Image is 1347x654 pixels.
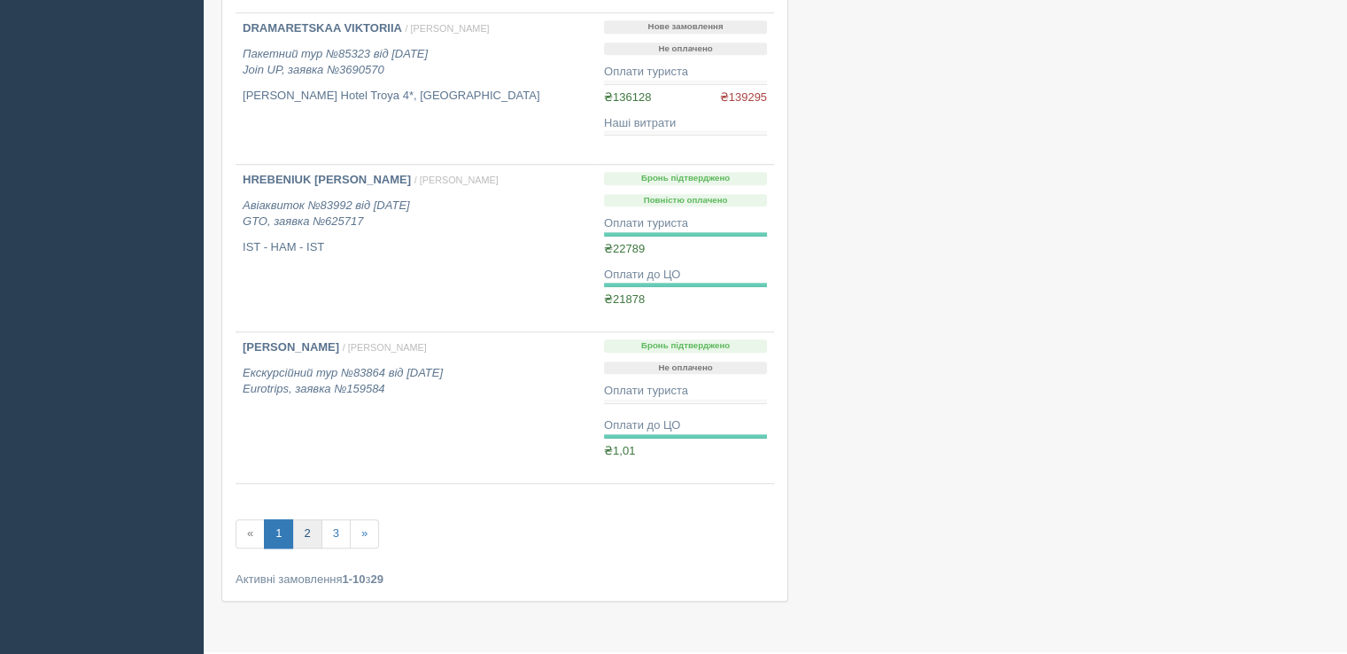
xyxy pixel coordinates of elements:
[405,23,489,34] span: / [PERSON_NAME]
[604,292,645,306] span: ₴21878
[604,417,767,434] div: Оплати до ЦО
[604,383,767,400] div: Оплати туриста
[343,572,366,586] b: 1-10
[604,339,767,353] p: Бронь підтверджено
[604,172,767,185] p: Бронь підтверджено
[604,64,767,81] div: Оплати туриста
[264,519,293,549] a: 1
[371,572,383,586] b: 29
[604,362,767,375] p: Не оплачено
[343,342,427,353] span: / [PERSON_NAME]
[236,332,597,483] a: [PERSON_NAME] / [PERSON_NAME] Екскурсійний тур №83864 від [DATE]Eurotrips, заявка №159584
[604,43,767,56] p: Не оплачено
[604,90,651,104] span: ₴136128
[604,215,767,232] div: Оплати туриста
[414,175,499,185] span: / [PERSON_NAME]
[604,444,635,457] span: ₴1,01
[604,242,645,255] span: ₴22789
[350,519,379,549] a: »
[236,519,265,549] span: «
[243,199,410,229] i: Авіаквиток №83992 від [DATE] GTO, заявка №625717
[236,13,597,164] a: DRAMARETSKAA VIKTORIIA / [PERSON_NAME] Пакетний тур №85323 від [DATE]Join UP, заявка №3690570 [PE...
[604,115,767,132] div: Наші витрати
[604,267,767,284] div: Оплати до ЦО
[236,165,597,331] a: HREBENIUK [PERSON_NAME] / [PERSON_NAME] Авіаквиток №83992 від [DATE]GTO, заявка №625717 IST - HAM...
[720,90,767,106] span: ₴139295
[243,21,402,35] b: DRAMARETSKAA VIKTORIIA
[292,519,321,549] a: 2
[236,571,774,588] div: Активні замовлення з
[604,20,767,34] p: Нове замовлення
[604,194,767,207] p: Повністю оплачено
[243,239,590,256] p: IST - HAM - IST
[243,88,590,105] p: [PERSON_NAME] Hotel Troya 4*, [GEOGRAPHIC_DATA]
[243,366,443,396] i: Екскурсійний тур №83864 від [DATE] Eurotrips, заявка №159584
[243,47,428,77] i: Пакетний тур №85323 від [DATE] Join UP, заявка №3690570
[243,340,339,354] b: [PERSON_NAME]
[243,173,411,186] b: HREBENIUK [PERSON_NAME]
[321,519,351,549] a: 3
